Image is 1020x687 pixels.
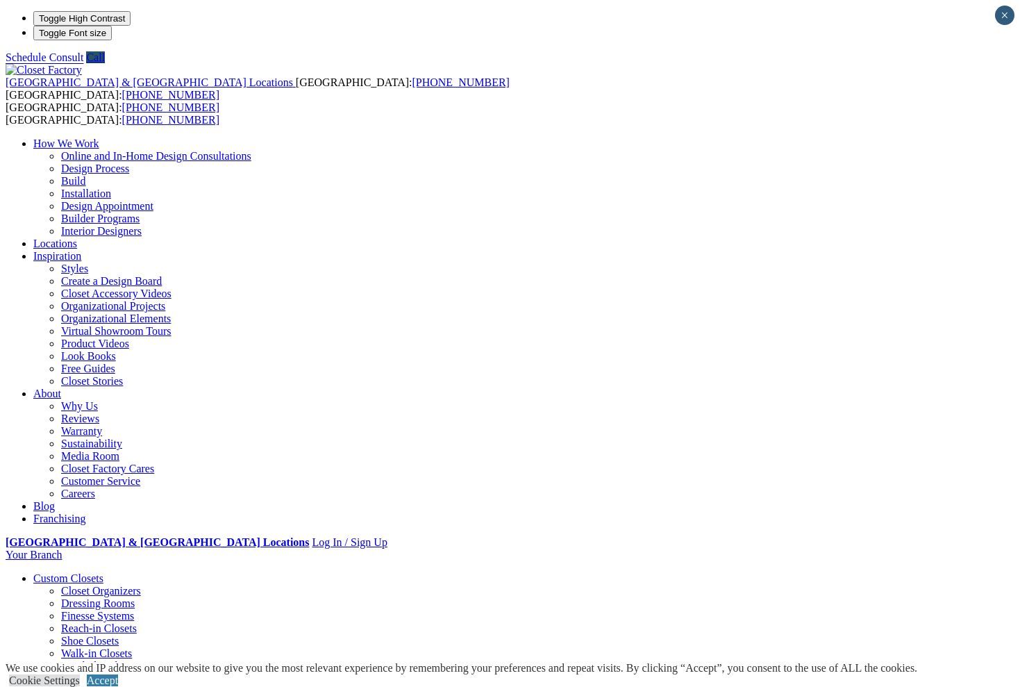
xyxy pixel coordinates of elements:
[61,288,172,299] a: Closet Accessory Videos
[61,363,115,374] a: Free Guides
[61,660,140,672] a: Wardrobe Closets
[33,250,81,262] a: Inspiration
[61,225,142,237] a: Interior Designers
[61,150,251,162] a: Online and In-Home Design Consultations
[61,488,95,499] a: Careers
[61,622,137,634] a: Reach-in Closets
[6,51,83,63] a: Schedule Consult
[61,375,123,387] a: Closet Stories
[61,635,119,647] a: Shoe Closets
[86,51,105,63] a: Call
[122,89,219,101] a: [PHONE_NUMBER]
[61,275,162,287] a: Create a Design Board
[6,76,293,88] span: [GEOGRAPHIC_DATA] & [GEOGRAPHIC_DATA] Locations
[61,597,135,609] a: Dressing Rooms
[61,450,119,462] a: Media Room
[39,13,125,24] span: Toggle High Contrast
[33,572,103,584] a: Custom Closets
[61,413,99,424] a: Reviews
[61,175,86,187] a: Build
[122,114,219,126] a: [PHONE_NUMBER]
[61,338,129,349] a: Product Videos
[61,263,88,274] a: Styles
[995,6,1014,25] button: Close
[6,101,219,126] span: [GEOGRAPHIC_DATA]: [GEOGRAPHIC_DATA]:
[122,101,219,113] a: [PHONE_NUMBER]
[33,138,99,149] a: How We Work
[33,513,86,524] a: Franchising
[33,11,131,26] button: Toggle High Contrast
[61,313,171,324] a: Organizational Elements
[33,500,55,512] a: Blog
[61,610,134,622] a: Finesse Systems
[61,400,98,412] a: Why Us
[6,76,510,101] span: [GEOGRAPHIC_DATA]: [GEOGRAPHIC_DATA]:
[87,674,118,686] a: Accept
[61,438,122,449] a: Sustainability
[33,388,61,399] a: About
[61,350,116,362] a: Look Books
[412,76,509,88] a: [PHONE_NUMBER]
[33,238,77,249] a: Locations
[61,188,111,199] a: Installation
[61,647,132,659] a: Walk-in Closets
[33,26,112,40] button: Toggle Font size
[6,549,62,561] a: Your Branch
[61,300,165,312] a: Organizational Projects
[61,200,153,212] a: Design Appointment
[61,163,129,174] a: Design Process
[61,425,102,437] a: Warranty
[61,463,154,474] a: Closet Factory Cares
[9,674,80,686] a: Cookie Settings
[6,64,82,76] img: Closet Factory
[61,585,141,597] a: Closet Organizers
[312,536,387,548] a: Log In / Sign Up
[6,662,917,674] div: We use cookies and IP address on our website to give you the most relevant experience by remember...
[61,475,140,487] a: Customer Service
[39,28,106,38] span: Toggle Font size
[6,536,309,548] a: [GEOGRAPHIC_DATA] & [GEOGRAPHIC_DATA] Locations
[61,325,172,337] a: Virtual Showroom Tours
[61,213,140,224] a: Builder Programs
[6,76,296,88] a: [GEOGRAPHIC_DATA] & [GEOGRAPHIC_DATA] Locations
